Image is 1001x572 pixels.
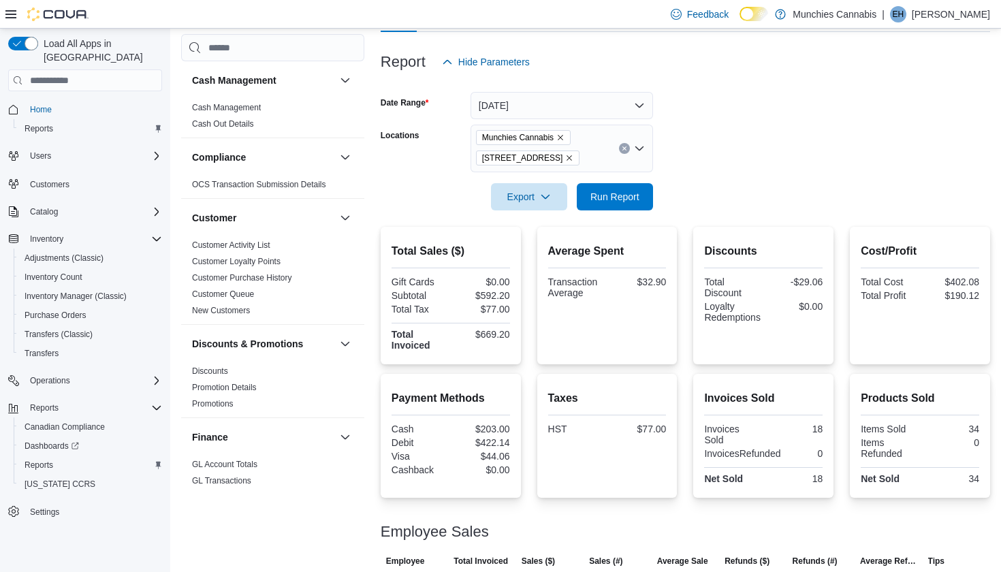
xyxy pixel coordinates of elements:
div: Cash [392,424,448,434]
h3: Discounts & Promotions [192,337,303,351]
button: Users [3,146,168,165]
h3: Report [381,54,426,70]
h3: Employee Sales [381,524,489,540]
h2: Discounts [704,243,823,259]
div: $44.06 [454,451,510,462]
div: Gift Cards [392,276,448,287]
span: Inventory Count [25,272,82,283]
button: Canadian Compliance [14,417,168,436]
button: Inventory [3,229,168,249]
span: Canadian Compliance [19,419,162,435]
div: HST [548,424,605,434]
span: Tips [928,556,944,567]
a: Customer Loyalty Points [192,257,281,266]
button: Inventory [25,231,69,247]
div: -$29.06 [766,276,823,287]
button: Catalog [3,202,168,221]
span: Purchase Orders [25,310,86,321]
a: Home [25,101,57,118]
div: $0.00 [766,301,823,312]
span: [STREET_ADDRESS] [482,151,563,165]
label: Locations [381,130,419,141]
span: Users [25,148,162,164]
div: 18 [766,473,823,484]
div: $422.14 [454,437,510,448]
span: Export [499,183,559,210]
span: Settings [30,507,59,518]
span: Home [25,101,162,118]
span: Reports [30,402,59,413]
span: Transfers (Classic) [19,326,162,343]
div: $0.00 [454,464,510,475]
span: Reports [25,123,53,134]
h2: Payment Methods [392,390,510,407]
div: Visa [392,451,448,462]
span: Average Refund [860,556,917,567]
span: Operations [30,375,70,386]
button: Remove Munchies Cannabis from selection in this group [556,133,565,142]
span: Inventory [30,234,63,244]
span: Catalog [30,206,58,217]
button: Inventory Manager (Classic) [14,287,168,306]
span: Purchase Orders [19,307,162,323]
div: Cashback [392,464,448,475]
a: Transfers (Classic) [19,326,98,343]
span: Sales ($) [522,556,555,567]
button: Open list of options [634,143,645,154]
h2: Cost/Profit [861,243,979,259]
div: Finance [181,456,364,494]
img: Cova [27,7,89,21]
div: $0.00 [454,276,510,287]
div: 34 [923,424,979,434]
a: Feedback [665,1,734,28]
span: Munchies Cannabis [476,130,571,145]
a: Dashboards [14,436,168,456]
nav: Complex example [8,94,162,557]
label: Date Range [381,97,429,108]
div: Total Tax [392,304,448,315]
a: Customer Activity List [192,240,270,250]
div: $32.90 [609,276,666,287]
span: Dashboards [19,438,162,454]
button: Reports [25,400,64,416]
div: $592.20 [454,290,510,301]
a: GL Account Totals [192,460,257,469]
button: Catalog [25,204,63,220]
div: Total Discount [704,276,761,298]
div: Subtotal [392,290,448,301]
span: Reports [19,457,162,473]
a: Purchase Orders [19,307,92,323]
button: Discounts & Promotions [192,337,334,351]
button: Clear input [619,143,630,154]
span: EH [893,6,904,22]
div: Debit [392,437,448,448]
span: Reports [25,460,53,471]
div: 0 [786,448,823,459]
h2: Taxes [548,390,667,407]
div: Items Sold [861,424,917,434]
div: $203.00 [454,424,510,434]
div: $77.00 [609,424,666,434]
strong: Net Sold [704,473,743,484]
span: Reports [25,400,162,416]
button: Transfers [14,344,168,363]
a: Customer Queue [192,289,254,299]
a: Inventory Count [19,269,88,285]
button: Customer [192,211,334,225]
button: Export [491,183,567,210]
h2: Products Sold [861,390,979,407]
p: | [882,6,885,22]
div: Cash Management [181,99,364,138]
button: Finance [192,430,334,444]
a: GL Transactions [192,476,251,486]
div: Loyalty Redemptions [704,301,761,323]
span: Inventory Manager (Classic) [19,288,162,304]
h3: Compliance [192,150,246,164]
span: Hide Parameters [458,55,530,69]
a: Settings [25,504,65,520]
h3: Finance [192,430,228,444]
span: Load All Apps in [GEOGRAPHIC_DATA] [38,37,162,64]
button: Users [25,148,57,164]
a: Adjustments (Classic) [19,250,109,266]
button: Operations [25,372,76,389]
